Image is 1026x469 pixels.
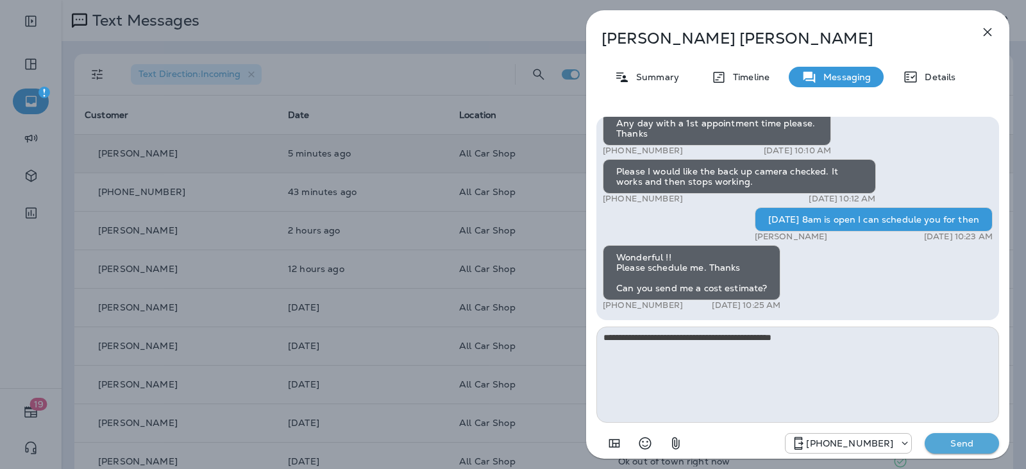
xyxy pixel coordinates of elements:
p: [PHONE_NUMBER] [603,194,683,204]
p: [DATE] 10:12 AM [809,194,875,204]
p: Messaging [817,72,871,82]
p: [PERSON_NAME] [PERSON_NAME] [601,30,952,47]
p: Timeline [727,72,769,82]
p: [PHONE_NUMBER] [603,300,683,311]
p: [PHONE_NUMBER] [806,438,893,448]
p: Details [918,72,955,82]
div: Any day with a 1st appointment time please. Thanks [603,111,831,146]
div: [DATE] 8am is open I can schedule you for then [755,207,993,232]
div: Wonderful !! Please schedule me. Thanks Can you send me a cost estimate? [603,245,780,300]
p: [DATE] 10:10 AM [764,146,831,156]
p: [PERSON_NAME] [755,232,828,242]
button: Select an emoji [632,431,658,456]
p: Summary [630,72,679,82]
p: Send [935,438,989,449]
button: Add in a premade template [601,431,627,456]
p: [DATE] 10:23 AM [924,232,993,242]
div: Please I would like the back up camera checked. It works and then stops working. [603,159,876,194]
button: Send [925,433,999,454]
div: +1 (689) 265-4479 [786,436,911,451]
p: [DATE] 10:25 AM [712,300,780,311]
p: [PHONE_NUMBER] [603,146,683,156]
